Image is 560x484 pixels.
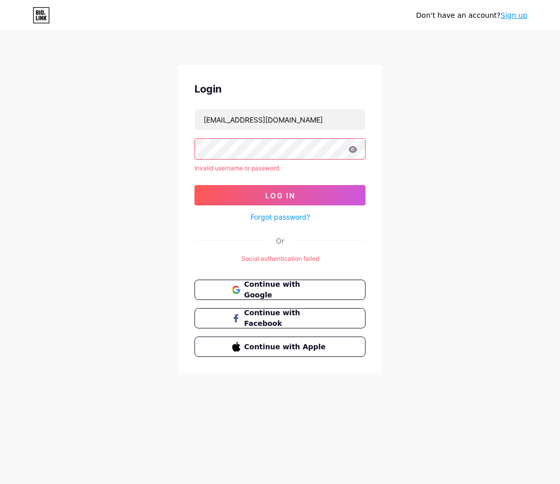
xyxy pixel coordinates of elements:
[195,109,365,130] input: Username
[416,10,527,21] div: Don't have an account?
[500,11,527,19] a: Sign up
[194,164,366,173] div: Invalid username or password.
[244,279,328,300] span: Continue with Google
[194,185,366,205] button: Log In
[276,235,284,246] div: Or
[194,280,366,300] button: Continue with Google
[194,337,366,357] button: Continue with Apple
[250,211,310,222] a: Forgot password?
[194,308,366,328] button: Continue with Facebook
[244,308,328,329] span: Continue with Facebook
[244,342,328,352] span: Continue with Apple
[194,254,366,263] div: Social authentication failed
[265,191,295,200] span: Log In
[194,81,366,97] div: Login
